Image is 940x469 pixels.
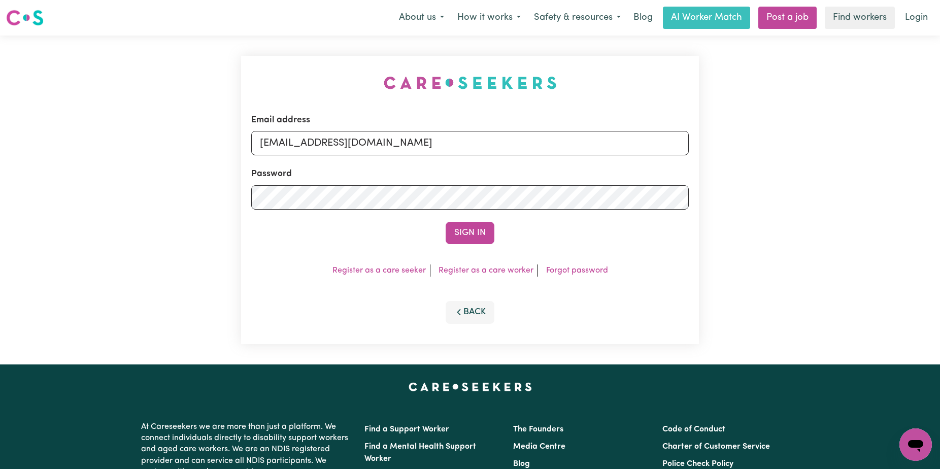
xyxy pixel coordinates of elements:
a: Charter of Customer Service [662,443,770,451]
a: Police Check Policy [662,460,733,468]
a: The Founders [513,425,563,433]
a: Post a job [758,7,817,29]
a: Blog [627,7,659,29]
a: Media Centre [513,443,565,451]
input: Email address [251,131,689,155]
label: Email address [251,114,310,127]
a: Register as a care worker [439,266,533,275]
button: Safety & resources [527,7,627,28]
a: Register as a care seeker [332,266,426,275]
button: Back [446,301,494,323]
img: Careseekers logo [6,9,44,27]
a: Login [899,7,934,29]
button: About us [392,7,451,28]
button: Sign In [446,222,494,244]
a: Find workers [825,7,895,29]
a: Careseekers logo [6,6,44,29]
a: AI Worker Match [663,7,750,29]
button: How it works [451,7,527,28]
a: Find a Support Worker [364,425,449,433]
label: Password [251,167,292,181]
a: Blog [513,460,530,468]
iframe: Button to launch messaging window [899,428,932,461]
a: Careseekers home page [409,383,532,391]
a: Code of Conduct [662,425,725,433]
a: Forgot password [546,266,608,275]
a: Find a Mental Health Support Worker [364,443,476,463]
